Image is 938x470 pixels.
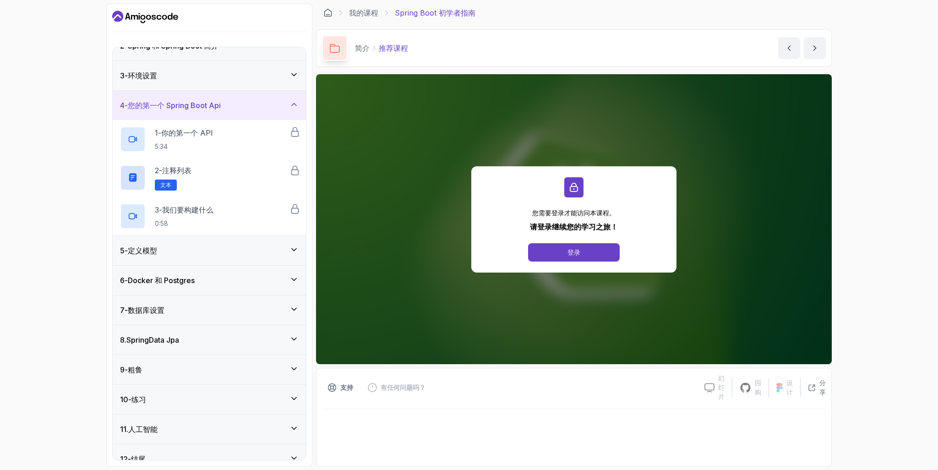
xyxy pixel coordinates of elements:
font: 简介 [355,44,370,53]
button: 先前内容 [778,37,800,59]
font: 2 [120,41,125,50]
font: 人工智能 [128,425,158,434]
font: Docker 和 Postgres [128,276,195,285]
font: 1 [155,128,158,137]
button: 支持按钮 [322,374,359,401]
font: - [125,365,128,374]
font: - [125,101,128,110]
font: 0:58 [155,219,168,227]
font: 粗鲁 [128,365,142,374]
font: 设计 [786,379,793,396]
font: 5 [120,246,125,255]
button: 登录 [528,243,620,262]
button: 4-您的第一个 Spring Boot Api [113,91,306,120]
font: - [158,128,161,137]
font: 支持 [340,383,353,391]
font: - [125,41,128,50]
font: - [125,246,128,255]
button: 5-定义模型 [113,236,306,265]
button: 下一个内容 [804,37,826,59]
font: 结尾 [131,454,146,464]
font: 数据库设置 [128,306,164,315]
font: 分享 [819,379,826,396]
font: 我的课程 [349,8,378,17]
font: 您需要登录才能访问本课程。 [532,209,616,217]
font: Spring 和 Spring Boot 简介 [128,41,218,50]
font: 有任何问题吗？ [381,383,425,391]
font: 8. [120,335,126,344]
font: 5:34 [155,142,168,150]
font: 2 [155,166,159,175]
font: 6 [120,276,125,285]
font: 回购 [755,379,761,396]
a: 我的课程 [349,7,378,18]
font: 您的第一个 Spring Boot Api [128,101,221,110]
font: - [159,166,162,175]
font: - [128,454,131,464]
button: 10-练习 [113,385,306,414]
font: 推荐课程 [379,44,408,53]
button: 1-你的第一个 API5:34 [120,126,299,152]
a: 仪表板 [323,8,333,17]
font: 10 [120,395,128,404]
button: 11.人工智能 [113,415,306,444]
font: 11. [120,425,128,434]
font: - [125,276,128,285]
font: 3 [155,205,159,214]
button: 2-注释列表文本 [120,165,299,191]
font: 环境设置 [128,71,157,80]
font: 请登录继续您的学习之旅！ [530,222,618,231]
font: 定义模型 [128,246,157,255]
font: Spring [126,335,149,344]
button: 8.SpringData Jpa [113,325,306,355]
button: 6-Docker 和 Postgres [113,266,306,295]
font: Data Jpa [149,335,179,344]
font: - [125,306,128,315]
font: 幻灯片 [718,374,725,400]
font: - [159,205,162,214]
font: 我们要构建什么 [162,205,213,214]
button: 9-粗鲁 [113,355,306,384]
font: - [128,395,131,404]
font: 登录 [567,248,580,256]
font: 你的第一个 API [161,128,213,137]
font: 注释列表 [162,166,191,175]
font: 9 [120,365,125,374]
font: 3 [120,71,125,80]
button: 3-我们要构建什么0:58 [120,203,299,229]
font: 4 [120,101,125,110]
font: 7 [120,306,125,315]
button: 分享 [800,378,826,397]
font: - [125,71,128,80]
font: Spring Boot 初学者指南 [395,8,475,17]
button: 7-数据库设置 [113,295,306,325]
font: 文本 [160,181,171,188]
font: 练习 [131,395,146,404]
button: 3-环境设置 [113,61,306,90]
font: 12 [120,454,128,464]
a: 仪表板 [112,10,178,24]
